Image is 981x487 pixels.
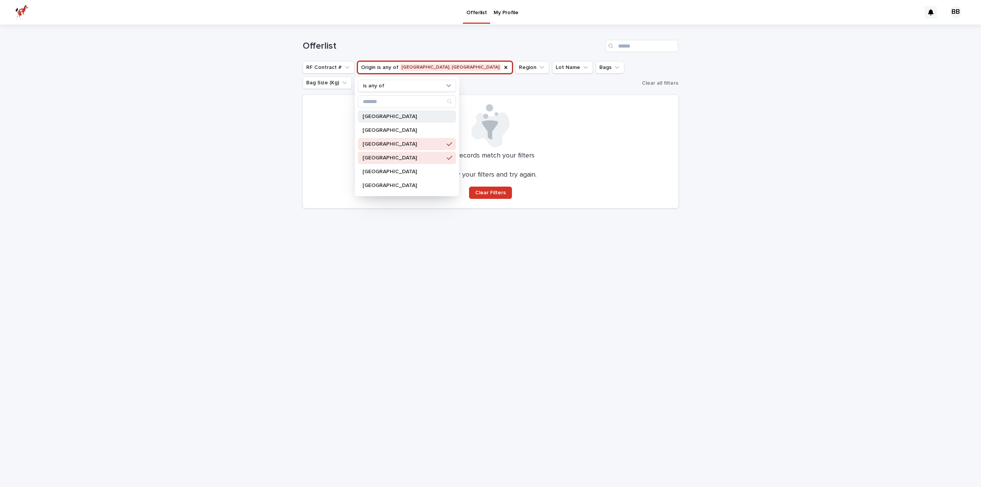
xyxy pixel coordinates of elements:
[312,152,669,160] p: No records match your filters
[363,114,444,119] p: [GEOGRAPHIC_DATA]
[358,61,512,74] button: Origin
[642,80,678,86] span: Clear all filters
[469,187,512,199] button: Clear Filters
[475,190,506,195] span: Clear Filters
[445,171,536,179] p: Clear your filters and try again.
[950,6,962,18] div: BB
[552,61,593,74] button: Lot Name
[303,61,354,74] button: RF Contract #
[303,41,602,52] h1: Offerlist
[363,141,444,147] p: [GEOGRAPHIC_DATA]
[363,128,444,133] p: [GEOGRAPHIC_DATA]
[639,77,678,89] button: Clear all filters
[596,61,624,74] button: Bags
[363,155,444,161] p: [GEOGRAPHIC_DATA]
[363,83,384,89] p: is any of
[363,169,444,174] p: [GEOGRAPHIC_DATA]
[515,61,549,74] button: Region
[303,77,352,89] button: Bag Size (Kg)
[363,183,444,188] p: [GEOGRAPHIC_DATA]
[605,40,678,52] input: Search
[15,5,28,20] img: zttTXibQQrCfv9chImQE
[358,95,456,108] input: Search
